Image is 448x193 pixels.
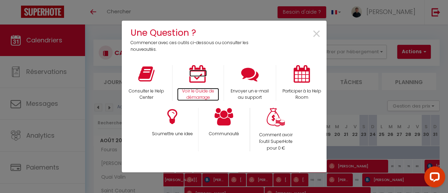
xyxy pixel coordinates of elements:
[281,88,323,101] p: Participer à la Help Room
[419,164,448,193] iframe: LiveChat chat widget
[312,23,321,45] span: ×
[229,88,271,101] p: Envoyer un e-mail au support
[312,26,321,42] button: Close
[131,40,253,53] p: Commencer avec ces outils ci-dessous ou consulter les nouveautés.
[177,88,219,101] p: Voir le Guide de démarrage
[125,88,168,101] p: Consulter le Help Center
[151,131,194,137] p: Soumettre une idee
[203,131,245,137] p: Communauté
[131,26,253,40] h4: Une Question ?
[255,132,297,152] p: Comment avoir l'outil SuperHote pour 0 €
[267,108,285,126] img: Money bag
